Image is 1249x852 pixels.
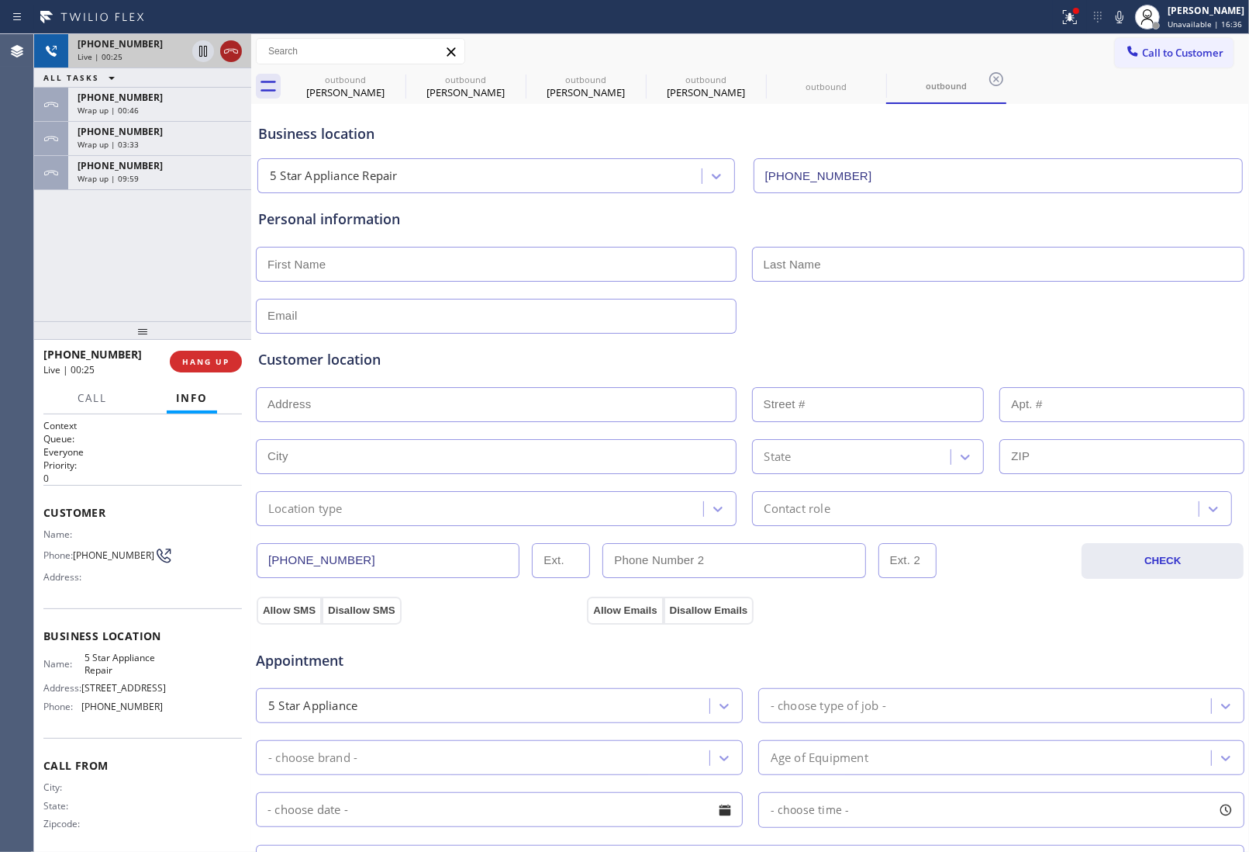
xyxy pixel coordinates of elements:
[68,383,116,414] button: Call
[220,40,242,62] button: Hang up
[43,72,99,83] span: ALL TASKS
[602,543,865,578] input: Phone Number 2
[257,39,464,64] input: Search
[999,439,1244,474] input: ZIP
[647,85,764,99] div: [PERSON_NAME]
[43,758,242,773] span: Call From
[43,419,242,432] h1: Context
[43,701,81,712] span: Phone:
[752,387,985,422] input: Street #
[43,505,242,520] span: Customer
[43,571,85,583] span: Address:
[268,749,357,767] div: - choose brand -
[764,448,792,466] div: State
[81,682,166,694] span: [STREET_ADDRESS]
[43,528,85,540] span: Name:
[287,69,404,104] div: Chris Burke
[43,800,85,812] span: State:
[43,818,85,829] span: Zipcode:
[78,139,139,150] span: Wrap up | 03:33
[407,74,524,85] div: outbound
[527,85,644,99] div: [PERSON_NAME]
[999,387,1244,422] input: Apt. #
[78,51,122,62] span: Live | 00:25
[268,500,343,518] div: Location type
[73,549,154,561] span: [PHONE_NUMBER]
[664,597,754,625] button: Disallow Emails
[78,105,139,116] span: Wrap up | 00:46
[43,629,242,643] span: Business location
[81,701,163,712] span: [PHONE_NUMBER]
[43,472,242,485] p: 0
[768,81,885,92] div: outbound
[85,652,162,676] span: 5 Star Appliance Repair
[43,363,95,376] span: Live | 00:25
[257,543,519,578] input: Phone Number
[167,383,217,414] button: Info
[287,74,404,85] div: outbound
[78,125,163,138] span: [PHONE_NUMBER]
[268,697,357,715] div: 5 Star Appliance
[532,543,590,578] input: Ext.
[1082,543,1244,579] button: CHECK
[78,391,107,405] span: Call
[256,387,737,422] input: Address
[258,349,1242,370] div: Customer location
[192,40,214,62] button: Hold Customer
[888,80,1005,92] div: outbound
[647,69,764,104] div: Chris Burke
[256,247,737,282] input: First Name
[1109,6,1130,28] button: Mute
[43,781,85,793] span: City:
[257,597,322,625] button: Allow SMS
[256,439,737,474] input: City
[752,247,1245,282] input: Last Name
[256,299,737,334] input: Email
[43,658,85,670] span: Name:
[878,543,937,578] input: Ext. 2
[256,792,743,827] input: - choose date -
[587,597,663,625] button: Allow Emails
[771,749,868,767] div: Age of Equipment
[647,74,764,85] div: outbound
[1142,46,1223,60] span: Call to Customer
[322,597,402,625] button: Disallow SMS
[1115,38,1233,68] button: Call to Customer
[43,682,81,694] span: Address:
[258,209,1242,230] div: Personal information
[43,432,242,445] h2: Queue:
[78,173,139,184] span: Wrap up | 09:59
[527,74,644,85] div: outbound
[287,85,404,99] div: [PERSON_NAME]
[182,356,229,367] span: HANG UP
[1168,4,1244,17] div: [PERSON_NAME]
[34,68,130,87] button: ALL TASKS
[258,123,1242,144] div: Business location
[407,85,524,99] div: [PERSON_NAME]
[43,459,242,472] h2: Priority:
[754,158,1244,193] input: Phone Number
[78,91,163,104] span: [PHONE_NUMBER]
[527,69,644,104] div: Chris Burke
[771,697,886,715] div: - choose type of job -
[176,391,208,405] span: Info
[78,159,163,172] span: [PHONE_NUMBER]
[270,168,398,185] div: 5 Star Appliance Repair
[43,347,142,362] span: [PHONE_NUMBER]
[78,37,163,50] span: [PHONE_NUMBER]
[771,802,850,817] span: - choose time -
[407,69,524,104] div: Chris Burke
[43,445,242,459] p: Everyone
[256,650,583,671] span: Appointment
[43,549,73,561] span: Phone:
[1168,19,1242,29] span: Unavailable | 16:36
[170,351,242,372] button: HANG UP
[764,500,830,518] div: Contact role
